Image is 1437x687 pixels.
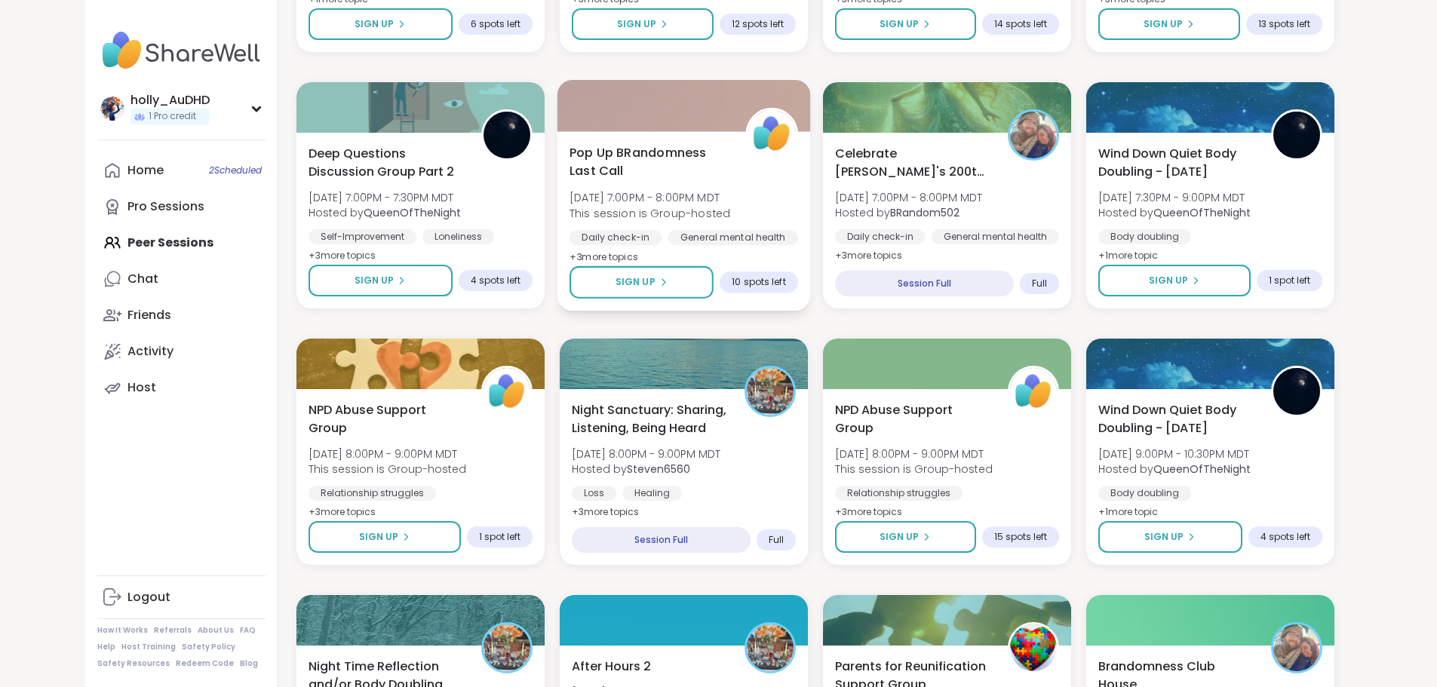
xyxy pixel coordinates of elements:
span: [DATE] 8:00PM - 9:00PM MDT [309,446,466,462]
div: Logout [127,589,170,606]
div: Pro Sessions [127,198,204,215]
span: Sign Up [359,530,398,544]
a: Safety Resources [97,658,170,669]
span: Hosted by [309,205,461,220]
span: 4 spots left [1260,531,1310,543]
img: Steven6560 [747,368,794,415]
span: Sign Up [615,275,655,289]
a: FAQ [240,625,256,636]
a: Logout [97,579,266,615]
span: 14 spots left [994,18,1047,30]
button: Sign Up [1098,8,1240,40]
b: QueenOfTheNight [1153,462,1251,477]
span: 1 spot left [1269,274,1310,287]
div: Chat [127,271,158,287]
span: [DATE] 7:00PM - 8:00PM MDT [570,190,730,205]
span: Wind Down Quiet Body Doubling - [DATE] [1098,145,1254,181]
span: Hosted by [1098,462,1251,477]
span: Wind Down Quiet Body Doubling - [DATE] [1098,401,1254,437]
a: Help [97,642,115,652]
img: Steven6560 [484,624,530,671]
a: Home2Scheduled [97,152,266,189]
span: [DATE] 7:30PM - 9:00PM MDT [1098,190,1251,205]
div: Daily check-in [835,229,926,244]
a: Activity [97,333,266,370]
span: [DATE] 7:00PM - 7:30PM MDT [309,190,461,205]
img: QueenOfTheNight [484,112,530,158]
span: Celebrate [PERSON_NAME]'s 200th session [835,145,991,181]
span: Sign Up [355,274,394,287]
span: Sign Up [617,17,656,31]
a: Referrals [154,625,192,636]
div: Session Full [835,271,1014,296]
div: Loss [572,486,616,501]
button: Sign Up [570,266,714,299]
span: [DATE] 8:00PM - 9:00PM MDT [835,446,993,462]
span: Sign Up [355,17,394,31]
button: Sign Up [309,8,453,40]
span: [DATE] 8:00PM - 9:00PM MDT [572,446,720,462]
img: BRandom502 [1010,112,1057,158]
span: Hosted by [1098,205,1251,220]
img: BRandom502 [1273,624,1320,671]
div: holly_AuDHD [130,92,210,109]
span: Full [769,534,784,546]
span: 10 spots left [732,276,785,288]
img: ShareWell [748,110,795,158]
b: QueenOfTheNight [364,205,461,220]
span: Sign Up [1144,17,1183,31]
span: 1 Pro credit [149,110,196,123]
div: Body doubling [1098,229,1191,244]
span: Sign Up [880,530,919,544]
a: About Us [198,625,234,636]
span: After Hours 2 [572,658,651,676]
img: QueenOfTheNight [1273,368,1320,415]
b: Steven6560 [627,462,690,477]
b: BRandom502 [890,205,960,220]
button: Sign Up [309,521,461,553]
span: Sign Up [1144,530,1184,544]
span: 13 spots left [1258,18,1310,30]
div: General mental health [932,229,1059,244]
img: QueenOfTheNight [1273,112,1320,158]
a: Host [97,370,266,406]
a: Host Training [121,642,176,652]
span: 4 spots left [471,274,520,287]
div: Loneliness [422,229,494,244]
a: How It Works [97,625,148,636]
a: Chat [97,261,266,297]
span: [DATE] 9:00PM - 10:30PM MDT [1098,446,1251,462]
a: Friends [97,297,266,333]
span: Hosted by [835,205,982,220]
span: Sign Up [880,17,919,31]
span: [DATE] 7:00PM - 8:00PM MDT [835,190,982,205]
span: Deep Questions Discussion Group Part 2 [309,145,465,181]
a: Blog [240,658,258,669]
a: Pro Sessions [97,189,266,225]
div: Daily check-in [570,230,662,245]
div: General mental health [668,230,797,245]
span: 2 Scheduled [209,164,262,176]
div: Host [127,379,156,396]
b: QueenOfTheNight [1153,205,1251,220]
button: Sign Up [309,265,453,296]
div: Relationship struggles [835,486,963,501]
button: Sign Up [572,8,714,40]
div: Session Full [572,527,751,553]
div: Self-Improvement [309,229,416,244]
span: Full [1032,278,1047,290]
span: This session is Group-hosted [835,462,993,477]
span: 1 spot left [479,531,520,543]
div: Friends [127,307,171,324]
span: Sign Up [1149,274,1188,287]
span: 12 spots left [732,18,784,30]
a: Safety Policy [182,642,235,652]
button: Sign Up [835,521,976,553]
div: Healing [622,486,682,501]
img: holly_AuDHD [100,97,124,121]
div: Activity [127,343,173,360]
img: SkyeOrtiz [1010,624,1057,671]
div: Relationship struggles [309,486,436,501]
div: Body doubling [1098,486,1191,501]
button: Sign Up [1098,265,1251,296]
